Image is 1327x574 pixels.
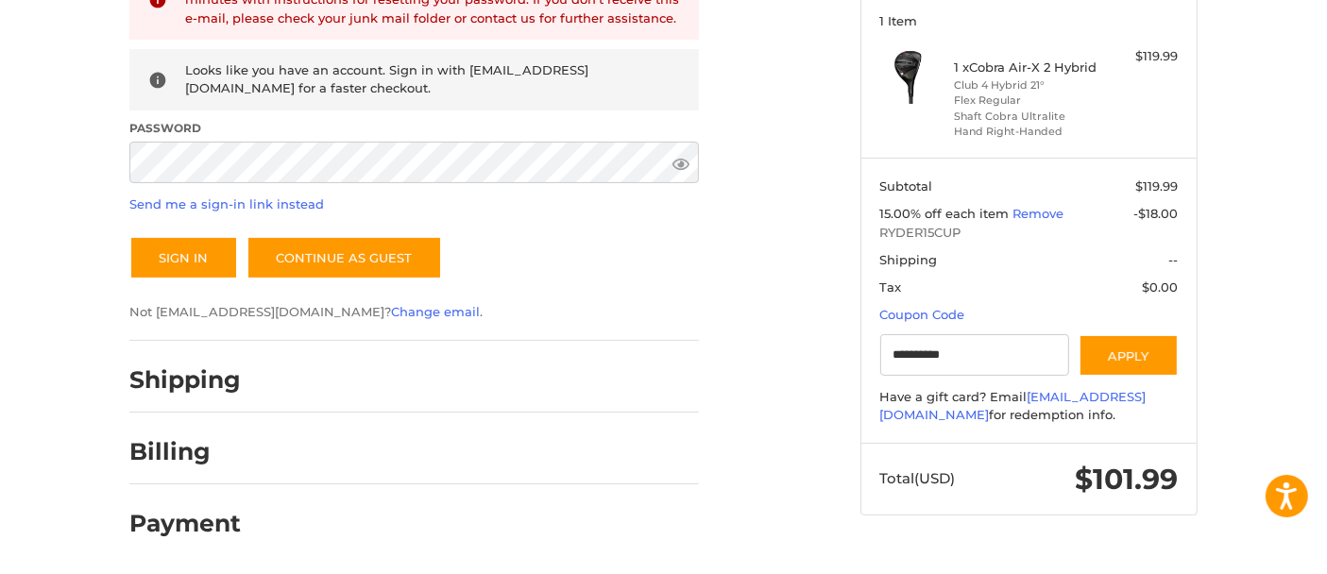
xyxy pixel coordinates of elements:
[1076,462,1179,497] span: $101.99
[1104,47,1179,66] div: $119.99
[129,509,241,538] h2: Payment
[955,109,1099,125] li: Shaft Cobra Ultralite
[129,303,699,322] p: Not [EMAIL_ADDRESS][DOMAIN_NAME]? .
[1169,252,1179,267] span: --
[129,120,699,137] label: Password
[955,59,1099,75] h4: 1 x Cobra Air-X 2 Hybrid
[880,206,1013,221] span: 15.00% off each item
[880,307,965,322] a: Coupon Code
[955,93,1099,109] li: Flex Regular
[1079,334,1179,377] button: Apply
[955,77,1099,93] li: Club 4 Hybrid 21°
[129,236,238,279] button: Sign In
[880,469,956,487] span: Total (USD)
[129,365,241,395] h2: Shipping
[880,388,1179,425] div: Have a gift card? Email for redemption info.
[880,252,938,267] span: Shipping
[1134,206,1179,221] span: -$18.00
[1136,178,1179,194] span: $119.99
[1013,206,1064,221] a: Remove
[880,224,1179,243] span: RYDER15CUP
[880,279,902,295] span: Tax
[955,124,1099,140] li: Hand Right-Handed
[391,304,480,319] a: Change email
[247,236,442,279] a: Continue as guest
[129,437,240,466] h2: Billing
[129,196,324,211] a: Send me a sign-in link instead
[1143,279,1179,295] span: $0.00
[185,62,588,96] span: Looks like you have an account. Sign in with [EMAIL_ADDRESS][DOMAIN_NAME] for a faster checkout.
[880,13,1179,28] h3: 1 Item
[880,178,933,194] span: Subtotal
[880,334,1070,377] input: Gift Certificate or Coupon Code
